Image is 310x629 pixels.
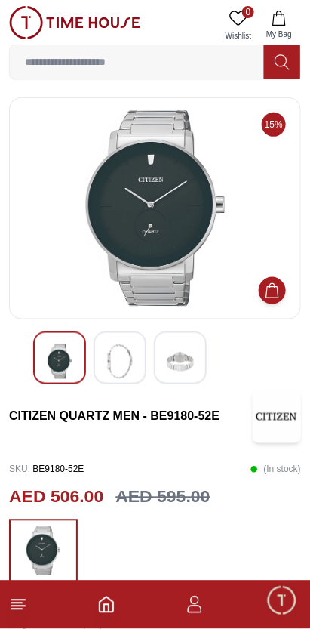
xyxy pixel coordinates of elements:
img: QUARTZ MEN - BE9180-52E [22,110,288,307]
img: CITIZEN QUARTZ MEN - BE9180-52E [253,390,301,443]
img: QUARTZ MEN - BE9180-52E [106,344,134,379]
img: ... [24,527,62,575]
h2: AED 506.00 [9,484,103,510]
a: Home [97,596,115,614]
div: Chat Widget [265,584,299,618]
span: Wishlist [219,30,257,42]
h3: AED 595.00 [115,484,210,510]
span: SKU : [9,464,30,475]
img: QUARTZ MEN - BE9180-52E [46,344,73,379]
p: ( In stock ) [250,458,301,481]
a: 0Wishlist [219,6,257,45]
img: QUARTZ MEN - BE9180-52E [167,344,194,379]
button: Add to Cart [259,277,286,304]
span: 0 [242,6,254,18]
span: 15% [262,113,286,137]
img: ... [9,6,140,39]
span: My Bag [260,29,298,40]
p: BE9180-52E [9,458,84,481]
button: My Bag [257,6,301,45]
h3: CITIZEN QUARTZ MEN - BE9180-52E [9,408,253,426]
